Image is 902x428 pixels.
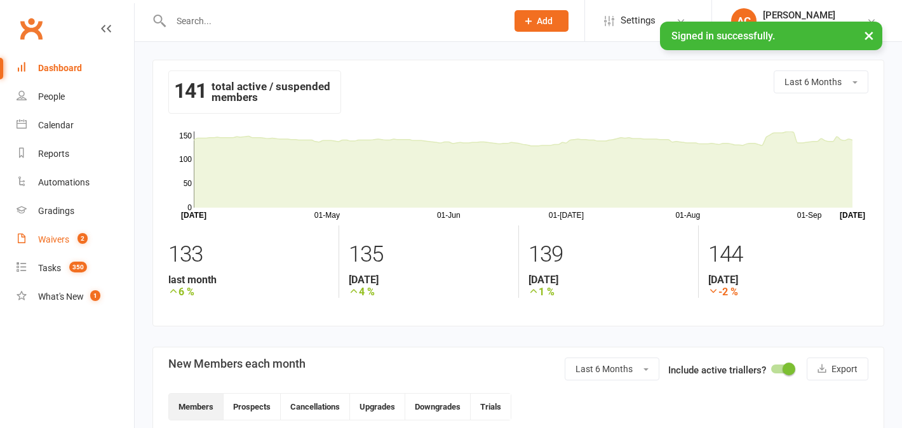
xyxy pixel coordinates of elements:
div: Dashboard [38,63,82,73]
a: Automations [17,168,134,197]
a: Clubworx [15,13,47,44]
button: Export [807,358,868,380]
a: What's New1 [17,283,134,311]
strong: 1 % [528,286,689,298]
strong: last month [168,274,329,286]
span: Settings [621,6,656,35]
span: Signed in successfully. [671,30,775,42]
button: Upgrades [350,394,405,420]
div: 133 [168,236,329,274]
strong: [DATE] [528,274,689,286]
button: × [858,22,880,49]
div: Automations [38,177,90,187]
button: Prospects [224,394,281,420]
div: Waivers [38,234,69,244]
div: Tasks [38,263,61,273]
span: 2 [77,233,88,244]
a: Dashboard [17,54,134,83]
div: What's New [38,291,84,302]
span: Last 6 Months [576,364,633,374]
div: 144 [708,236,868,274]
strong: [DATE] [349,274,509,286]
div: 139 [528,236,689,274]
strong: 4 % [349,286,509,298]
div: Gradings [38,206,74,216]
a: Gradings [17,197,134,225]
label: Include active triallers? [668,363,766,378]
span: 350 [69,262,87,272]
a: People [17,83,134,111]
a: Waivers 2 [17,225,134,254]
strong: 6 % [168,286,329,298]
a: Calendar [17,111,134,140]
div: People [38,91,65,102]
span: Add [537,16,553,26]
div: Calendar [38,120,74,130]
a: Tasks 350 [17,254,134,283]
button: Last 6 Months [774,70,868,93]
div: Reports [38,149,69,159]
button: Add [515,10,569,32]
input: Search... [167,12,498,30]
strong: -2 % [708,286,868,298]
span: Last 6 Months [784,77,842,87]
button: Downgrades [405,394,471,420]
h3: New Members each month [168,358,306,370]
div: total active / suspended members [168,70,341,114]
button: Cancellations [281,394,350,420]
button: Members [169,394,224,420]
button: Trials [471,394,511,420]
span: 1 [90,290,100,301]
div: [PERSON_NAME] [763,10,851,21]
button: Last 6 Months [565,358,659,380]
div: Clinch Martial Arts Ltd [763,21,851,32]
div: 135 [349,236,509,274]
div: AC [731,8,757,34]
strong: 141 [174,81,206,100]
strong: [DATE] [708,274,868,286]
a: Reports [17,140,134,168]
